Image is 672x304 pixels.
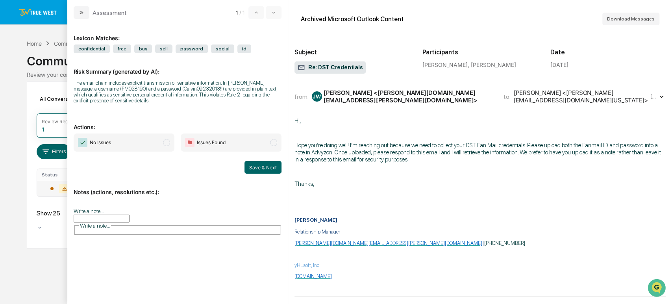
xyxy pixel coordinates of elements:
p: Actions: [74,114,281,130]
button: See all [122,86,143,95]
th: Status [37,169,83,181]
div: JW [312,91,322,102]
a: 🔎Data Lookup [5,152,53,166]
span: free [113,44,131,53]
p: How can we help? [8,17,143,29]
div: Assessment [93,9,127,17]
a: Powered byPylon [56,174,95,180]
p: Risk Summary (generated by AI): [74,59,281,75]
div: Lexicon Matches: [74,25,281,41]
img: 1746055101610-c473b297-6a78-478c-a979-82029cc54cd1 [16,108,22,114]
div: Show 25 [37,209,84,217]
div: Communications Archive [27,48,645,68]
img: 1746055101610-c473b297-6a78-478c-a979-82029cc54cd1 [8,60,22,74]
span: Issues Found [197,139,226,146]
span: Relationship Manager [294,229,340,235]
span: Preclearance [16,140,51,148]
div: 🗄️ [57,141,63,147]
label: Write a note... [74,208,104,214]
h2: Participants [422,48,538,56]
div: Review your communication records across channels [27,71,645,78]
div: Start new chat [27,60,129,68]
span: Download Messages [607,16,655,22]
h2: Date [550,48,666,56]
div: [PERSON_NAME] <[PERSON_NAME][DOMAIN_NAME][EMAIL_ADDRESS][PERSON_NAME][DOMAIN_NAME]> [324,89,494,104]
div: Review Required [42,119,80,124]
span: from: [294,93,309,100]
span: to: [504,93,511,100]
span: sell [155,44,172,53]
span: Data Lookup [16,155,50,163]
img: logo [19,9,57,16]
span: id [237,44,251,53]
button: Start new chat [134,63,143,72]
p: [PHONE_NUMBER] [294,240,666,246]
span: Pylon [78,174,95,180]
a: [PERSON_NAME][DOMAIN_NAME][EMAIL_ADDRESS][PERSON_NAME][DOMAIN_NAME] [294,240,482,246]
span: Hi, [294,117,301,124]
span: Hope you’re doing well! I’m reaching out because we need to collect your DST Fan Mail credentials... [294,142,661,163]
time: Tuesday, September 9, 2025 at 11:34:02 AM [650,94,658,100]
div: [DATE] [550,61,568,68]
span: / 1 [239,9,246,16]
span: [PERSON_NAME] [24,107,64,113]
button: Download Messages [602,13,659,25]
div: Past conversations [8,87,53,94]
span: yHLsoft, Inc. [294,262,320,268]
img: Checkmark [78,138,87,147]
span: Write a note... [80,222,110,229]
span: [PERSON_NAME] [294,217,337,223]
div: Archived Microsoft Outlook Content [301,15,404,23]
div: Home [27,40,42,47]
span: social [211,44,234,53]
a: 🗄️Attestations [54,137,101,151]
div: All Conversations [37,93,96,105]
div: 1 [42,126,44,133]
a: 🖐️Preclearance [5,137,54,151]
img: Cameron Burns [8,100,20,112]
div: We're available if you need us! [27,68,100,74]
div: [PERSON_NAME], [PERSON_NAME] [422,61,538,68]
span: confidential [74,44,110,53]
img: Flag [185,138,194,147]
div: 🔎 [8,156,14,162]
div: The email chain includes explicit transmission of sensitive information. In [PERSON_NAME] message... [74,80,281,104]
a: [DOMAIN_NAME] [294,273,332,279]
div: Communications Archive [54,40,118,47]
div: [PERSON_NAME] <[PERSON_NAME][EMAIL_ADDRESS][DOMAIN_NAME][US_STATE]> [514,89,649,104]
span: Attestations [65,140,98,148]
span: Thanks, [294,180,315,187]
span: • [65,107,68,113]
button: Filters [37,144,71,159]
span: buy [134,44,152,53]
div: 🖐️ [8,141,14,147]
button: Save & Next [244,161,281,174]
iframe: Open customer support [647,278,668,299]
span: | [294,240,484,246]
span: Re: DST Credentials [298,64,363,72]
p: Notes (actions, resolutions etc.): [74,179,281,195]
h2: Subject [294,48,410,56]
span: password [176,44,208,53]
span: [DATE] [70,107,86,113]
span: No Issues [90,139,111,146]
span: 1 [236,9,238,16]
